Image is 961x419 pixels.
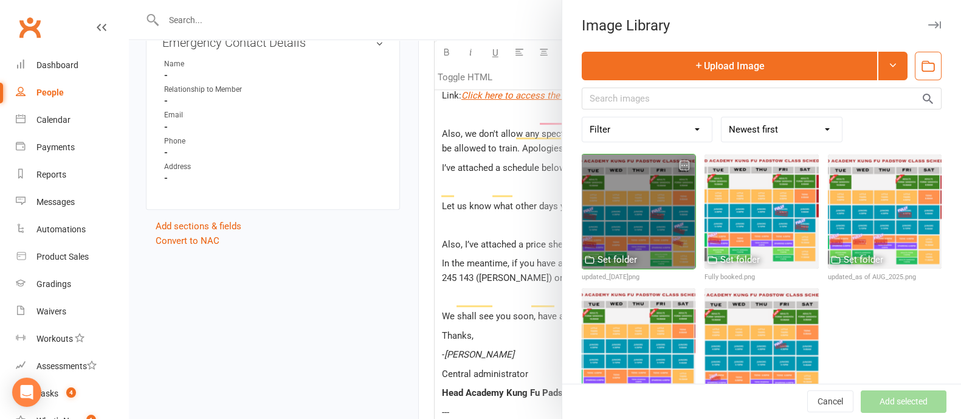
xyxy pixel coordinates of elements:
button: Cancel [807,391,853,413]
a: Assessments [16,353,128,380]
div: Reports [36,170,66,179]
button: Upload Image [582,52,877,80]
a: Clubworx [15,12,45,43]
span: 4 [66,387,76,398]
a: Gradings [16,271,128,298]
a: Reports [16,161,128,189]
div: Gradings [36,279,71,289]
div: Tasks [36,389,58,398]
div: Set folder [844,252,883,267]
img: updated-schedules.png [704,288,818,402]
a: Automations [16,216,128,243]
a: People [16,79,128,106]
div: Payments [36,142,75,152]
a: Dashboard [16,52,128,79]
a: Payments [16,134,128,161]
div: Calendar [36,115,71,125]
div: Open Intercom Messenger [12,378,41,407]
a: Messages [16,189,128,216]
img: updated-HAKF 2025.png [582,288,695,402]
input: Search images [582,88,942,109]
a: Workouts [16,325,128,353]
div: Product Sales [36,252,89,261]
div: Fully booked.png [704,272,818,283]
div: Image Library [562,17,961,34]
div: Waivers [36,306,66,316]
a: Tasks 4 [16,380,128,407]
img: Fully booked.png [704,154,818,268]
div: updated_as of AUG_2025.png [828,272,942,283]
div: Workouts [36,334,73,344]
div: Automations [36,224,86,234]
a: Product Sales [16,243,128,271]
a: Waivers [16,298,128,325]
a: Calendar [16,106,128,134]
div: Dashboard [36,60,78,70]
div: People [36,88,64,97]
div: Assessments [36,361,97,371]
div: Set folder [598,252,637,267]
div: updated_[DATE]png [582,272,695,283]
div: Set folder [720,252,760,267]
div: Messages [36,197,75,207]
img: updated_as of AUG_2025.png [828,154,942,268]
